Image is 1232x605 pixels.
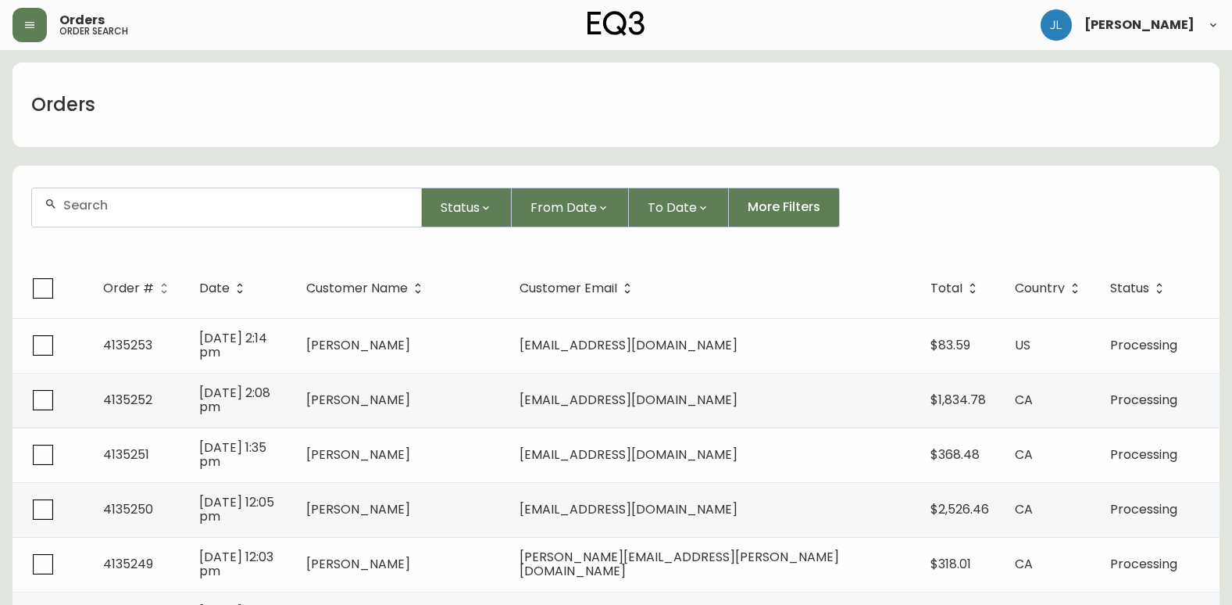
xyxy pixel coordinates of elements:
[520,446,737,464] span: [EMAIL_ADDRESS][DOMAIN_NAME]
[103,391,152,409] span: 4135252
[520,336,737,354] span: [EMAIL_ADDRESS][DOMAIN_NAME]
[199,548,273,580] span: [DATE] 12:03 pm
[306,284,408,293] span: Customer Name
[306,281,428,295] span: Customer Name
[199,493,274,525] span: [DATE] 12:05 pm
[59,27,128,36] h5: order search
[441,198,480,217] span: Status
[103,284,154,293] span: Order #
[530,198,597,217] span: From Date
[422,188,512,227] button: Status
[103,336,152,354] span: 4135253
[930,284,962,293] span: Total
[930,336,970,354] span: $83.59
[1015,281,1085,295] span: Country
[1110,284,1149,293] span: Status
[520,284,617,293] span: Customer Email
[1110,446,1177,464] span: Processing
[1015,336,1030,354] span: US
[587,11,645,36] img: logo
[748,199,820,216] span: More Filters
[103,446,149,464] span: 4135251
[512,188,629,227] button: From Date
[1015,446,1033,464] span: CA
[520,548,839,580] span: [PERSON_NAME][EMAIL_ADDRESS][PERSON_NAME][DOMAIN_NAME]
[103,281,174,295] span: Order #
[103,555,153,573] span: 4135249
[930,446,980,464] span: $368.48
[306,391,410,409] span: [PERSON_NAME]
[1015,555,1033,573] span: CA
[199,281,250,295] span: Date
[930,500,989,518] span: $2,526.46
[1015,391,1033,409] span: CA
[306,555,410,573] span: [PERSON_NAME]
[520,281,637,295] span: Customer Email
[930,555,971,573] span: $318.01
[306,500,410,518] span: [PERSON_NAME]
[729,188,840,227] button: More Filters
[199,384,270,416] span: [DATE] 2:08 pm
[1110,555,1177,573] span: Processing
[199,284,230,293] span: Date
[199,329,267,361] span: [DATE] 2:14 pm
[199,439,266,471] span: [DATE] 1:35 pm
[306,446,410,464] span: [PERSON_NAME]
[1041,9,1072,41] img: 1c9c23e2a847dab86f8017579b61559c
[31,91,95,118] h1: Orders
[306,336,410,354] span: [PERSON_NAME]
[1110,500,1177,518] span: Processing
[59,14,105,27] span: Orders
[1110,391,1177,409] span: Processing
[1084,19,1195,31] span: [PERSON_NAME]
[520,391,737,409] span: [EMAIL_ADDRESS][DOMAIN_NAME]
[648,198,697,217] span: To Date
[63,198,409,213] input: Search
[1110,336,1177,354] span: Processing
[930,391,986,409] span: $1,834.78
[1110,281,1170,295] span: Status
[520,500,737,518] span: [EMAIL_ADDRESS][DOMAIN_NAME]
[1015,284,1065,293] span: Country
[930,281,983,295] span: Total
[103,500,153,518] span: 4135250
[1015,500,1033,518] span: CA
[629,188,729,227] button: To Date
